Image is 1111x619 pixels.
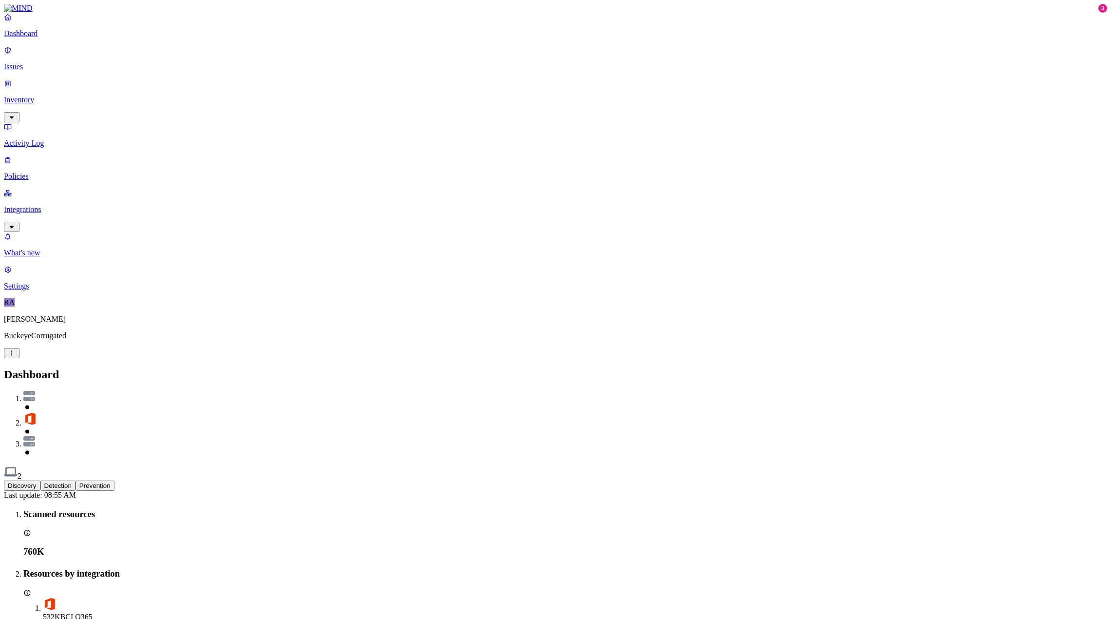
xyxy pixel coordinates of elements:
[4,139,1107,148] p: Activity Log
[4,62,1107,71] p: Issues
[40,481,75,491] button: Detection
[4,96,1107,104] p: Inventory
[23,509,1107,520] h3: Scanned resources
[4,13,1107,38] a: Dashboard
[4,249,1107,257] p: What's new
[4,155,1107,181] a: Policies
[4,172,1107,181] p: Policies
[4,481,40,491] button: Discovery
[4,491,76,499] span: Last update: 08:55 AM
[4,298,15,307] span: RA
[4,232,1107,257] a: What's new
[23,412,37,426] img: svg%3e
[4,331,1107,340] p: BuckeyeCorrugated
[4,122,1107,148] a: Activity Log
[4,4,1107,13] a: MIND
[4,189,1107,231] a: Integrations
[4,46,1107,71] a: Issues
[4,4,33,13] img: MIND
[4,368,1107,381] h2: Dashboard
[23,436,35,446] img: svg%3e
[4,79,1107,121] a: Inventory
[4,282,1107,290] p: Settings
[18,472,21,480] span: 2
[1098,4,1107,13] div: 3
[4,315,1107,324] p: [PERSON_NAME]
[23,546,1107,557] h3: 760K
[23,391,35,401] img: svg%3e
[4,205,1107,214] p: Integrations
[23,568,1107,579] h3: Resources by integration
[4,29,1107,38] p: Dashboard
[4,465,18,479] img: svg%3e
[75,481,114,491] button: Prevention
[43,597,56,611] img: office-365
[4,265,1107,290] a: Settings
